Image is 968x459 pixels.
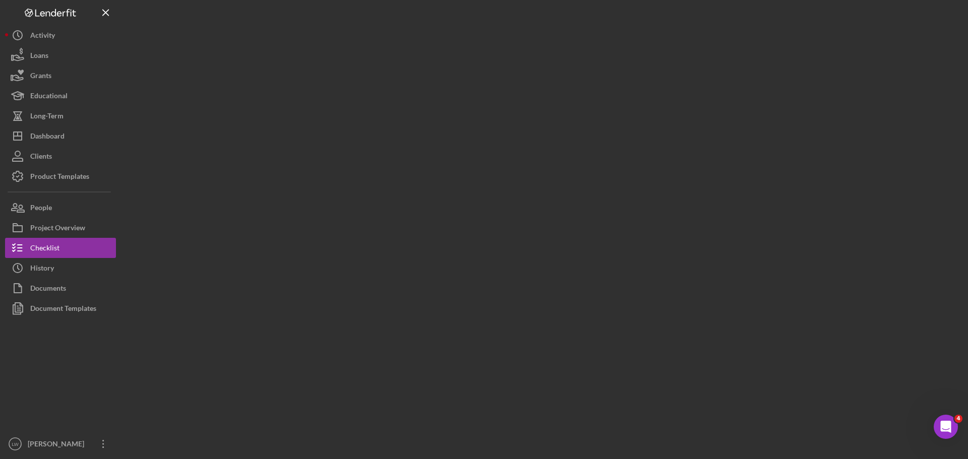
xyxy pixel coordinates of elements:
button: Document Templates [5,298,116,318]
button: Product Templates [5,166,116,186]
div: Long-Term [30,106,64,128]
div: Loans [30,45,48,68]
span: 4 [954,415,962,423]
button: Project Overview [5,218,116,238]
button: Grants [5,65,116,86]
button: Dashboard [5,126,116,146]
button: People [5,198,116,218]
div: Project Overview [30,218,85,240]
button: Long-Term [5,106,116,126]
button: Checklist [5,238,116,258]
button: Loans [5,45,116,65]
div: History [30,258,54,281]
text: LW [12,441,19,447]
button: Clients [5,146,116,166]
div: Product Templates [30,166,89,189]
div: Grants [30,65,51,88]
div: Educational [30,86,68,108]
button: Documents [5,278,116,298]
div: Clients [30,146,52,169]
div: Document Templates [30,298,96,321]
div: Activity [30,25,55,48]
button: LW[PERSON_NAME] [5,434,116,454]
div: Documents [30,278,66,301]
button: Educational [5,86,116,106]
div: People [30,198,52,220]
div: Dashboard [30,126,65,149]
div: Checklist [30,238,59,260]
button: History [5,258,116,278]
button: Activity [5,25,116,45]
div: [PERSON_NAME] [25,434,91,456]
iframe: Intercom live chat [934,415,958,439]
